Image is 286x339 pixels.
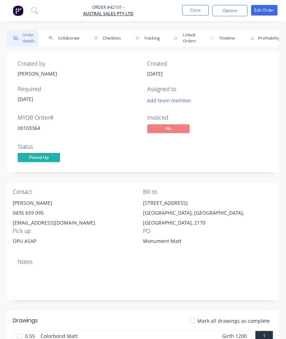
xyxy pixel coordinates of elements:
[7,30,38,46] button: Order details
[13,208,143,218] div: 0435 659 095
[147,95,195,105] button: Add team member
[143,228,273,234] div: PO
[42,30,83,46] button: Collaborate
[13,237,143,245] div: OPU ASAP
[18,153,60,163] button: Picked Up
[83,4,133,11] span: Order #42101 -
[243,30,284,46] button: Profitability
[18,70,139,77] div: [PERSON_NAME]
[18,143,139,150] div: Status
[167,30,199,46] button: Linked Orders
[182,5,209,16] button: Close
[143,198,273,228] div: [STREET_ADDRESS][GEOGRAPHIC_DATA], [GEOGRAPHIC_DATA], [GEOGRAPHIC_DATA], 2170
[83,11,133,17] a: Austral Sales Pty Ltd
[251,5,278,16] button: Edit Order
[147,86,268,93] div: Assigned to
[147,124,190,133] span: No
[18,60,139,67] div: Created by
[147,60,268,67] div: Created
[13,189,143,195] div: Contact
[13,198,143,208] div: [PERSON_NAME]
[13,5,23,16] img: Factory
[18,153,60,162] span: Picked Up
[143,237,231,247] div: Monument Matt
[143,95,195,105] button: Add team member
[147,70,163,77] span: [DATE]
[197,317,270,325] span: Mark all drawings as complete
[18,96,33,102] span: [DATE]
[143,198,273,208] div: [STREET_ADDRESS]
[143,189,273,195] div: Bill to
[13,228,143,234] div: Pick up
[129,30,163,46] button: Tracking
[87,30,124,46] button: Checklists
[212,5,248,16] button: Options
[18,114,139,121] div: MYOB Order #
[204,30,238,46] button: Timeline
[143,208,273,228] div: [GEOGRAPHIC_DATA], [GEOGRAPHIC_DATA], [GEOGRAPHIC_DATA], 2170
[13,316,38,325] div: Drawings
[18,258,268,265] div: Notes
[18,124,139,132] div: 00103364
[13,198,143,228] div: [PERSON_NAME]0435 659 095[EMAIL_ADDRESS][DOMAIN_NAME]
[18,86,139,93] div: Required
[147,114,268,121] div: Invoiced
[13,218,143,228] div: [EMAIL_ADDRESS][DOMAIN_NAME]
